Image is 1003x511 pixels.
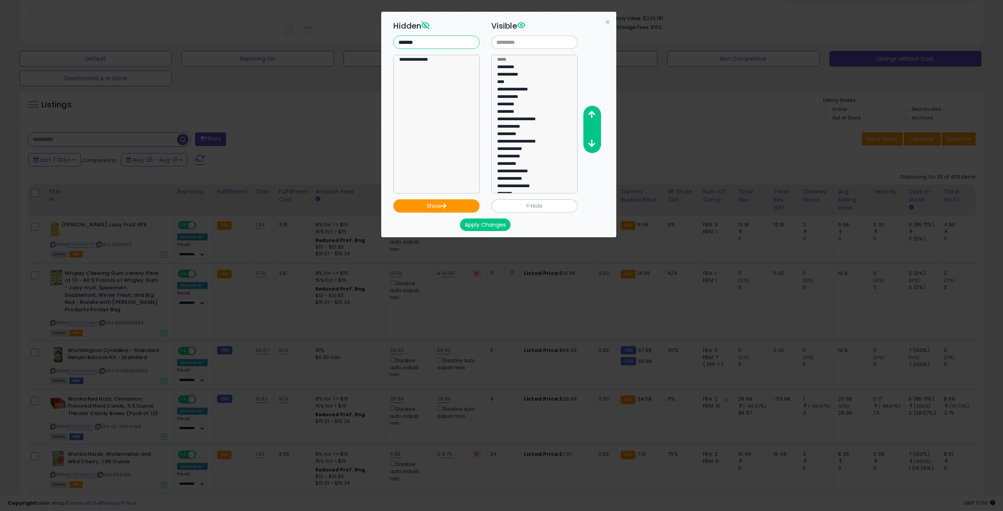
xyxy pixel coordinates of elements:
button: Apply Changes [460,218,511,231]
span: × [605,16,610,28]
button: Hide [491,199,578,213]
button: Show [393,199,480,213]
h3: Hidden [393,20,480,32]
h3: Visible [491,20,578,32]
